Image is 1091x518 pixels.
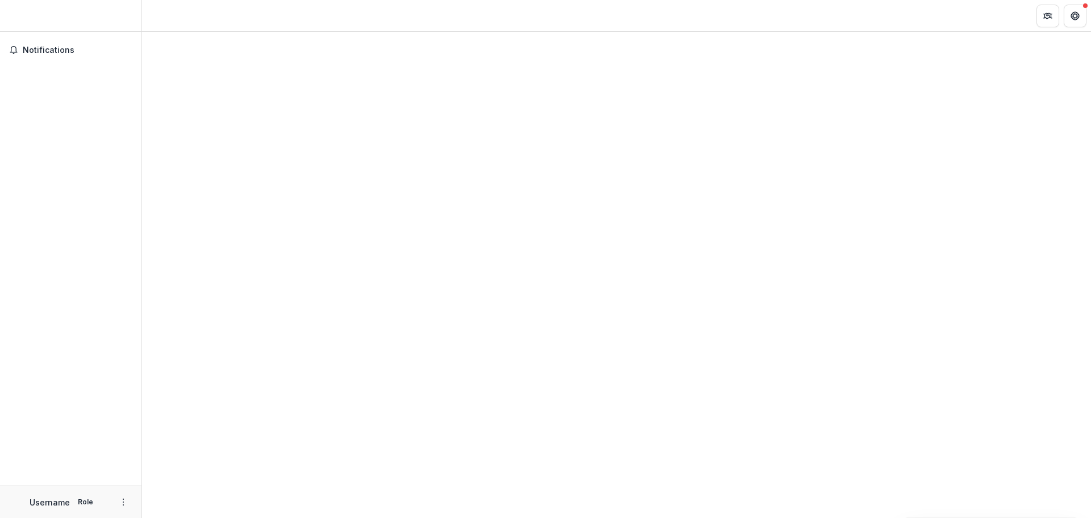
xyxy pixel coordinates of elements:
[74,497,97,507] p: Role
[1036,5,1059,27] button: Partners
[5,41,137,59] button: Notifications
[30,496,70,508] p: Username
[116,495,130,509] button: More
[1064,5,1086,27] button: Get Help
[23,45,132,55] span: Notifications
